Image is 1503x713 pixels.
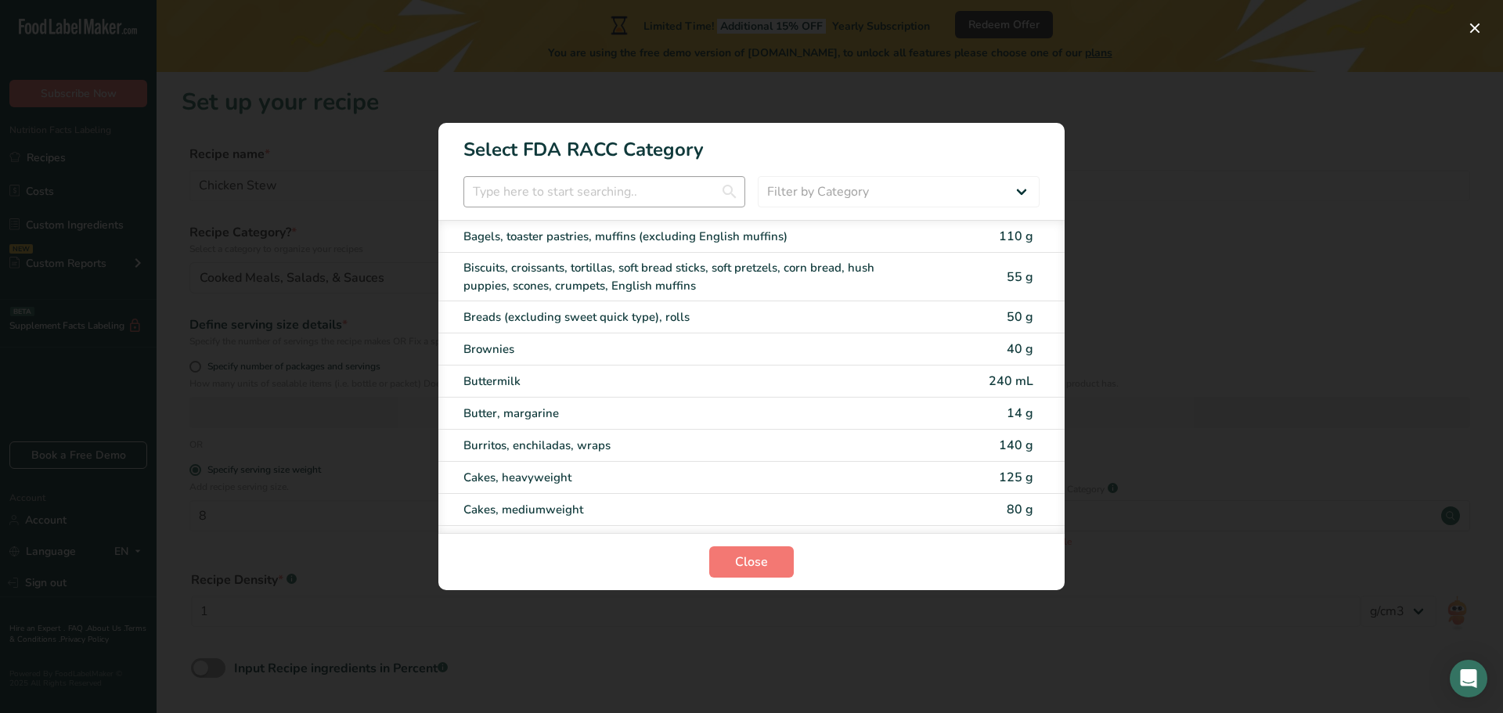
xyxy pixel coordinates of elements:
div: Cakes, lightweight (angel food, chiffon, or sponge cake without icing or filling) [463,533,908,551]
span: 140 g [999,437,1033,454]
span: 80 g [1007,501,1033,518]
span: 40 g [1007,340,1033,358]
span: 240 mL [989,373,1033,390]
div: Open Intercom Messenger [1450,660,1487,697]
div: Biscuits, croissants, tortillas, soft bread sticks, soft pretzels, corn bread, hush puppies, scon... [463,259,908,294]
h1: Select FDA RACC Category [438,123,1065,164]
div: Brownies [463,340,908,358]
div: Breads (excluding sweet quick type), rolls [463,308,908,326]
div: Burritos, enchiladas, wraps [463,437,908,455]
span: 125 g [999,469,1033,486]
span: 50 g [1007,308,1033,326]
button: Close [709,546,794,578]
div: Butter, margarine [463,405,908,423]
span: 14 g [1007,405,1033,422]
div: Bagels, toaster pastries, muffins (excluding English muffins) [463,228,908,246]
div: Cakes, mediumweight [463,501,908,519]
div: Buttermilk [463,373,908,391]
div: Cakes, heavyweight [463,469,908,487]
input: Type here to start searching.. [463,176,745,207]
span: Close [735,553,768,571]
span: 110 g [999,228,1033,245]
span: 55 g [1007,268,1033,286]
